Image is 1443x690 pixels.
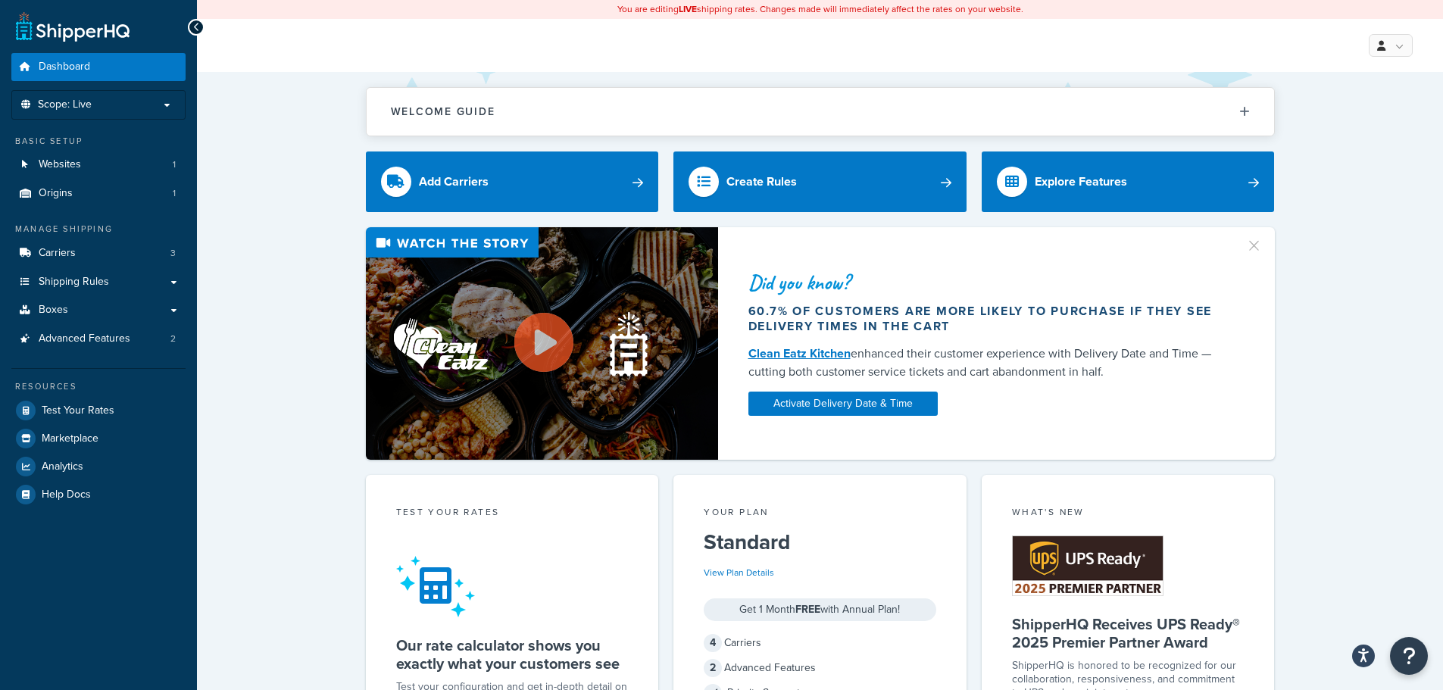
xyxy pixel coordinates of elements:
[11,296,186,324] a: Boxes
[39,333,130,345] span: Advanced Features
[11,135,186,148] div: Basic Setup
[39,61,90,73] span: Dashboard
[42,404,114,417] span: Test Your Rates
[11,325,186,353] a: Advanced Features2
[726,171,797,192] div: Create Rules
[704,505,936,523] div: Your Plan
[11,268,186,296] a: Shipping Rules
[704,657,936,679] div: Advanced Features
[42,489,91,501] span: Help Docs
[704,530,936,554] h5: Standard
[11,453,186,480] a: Analytics
[11,239,186,267] a: Carriers3
[367,88,1274,136] button: Welcome Guide
[11,325,186,353] li: Advanced Features
[39,158,81,171] span: Websites
[748,345,851,362] a: Clean Eatz Kitchen
[419,171,489,192] div: Add Carriers
[704,632,936,654] div: Carriers
[1035,171,1127,192] div: Explore Features
[11,53,186,81] a: Dashboard
[11,380,186,393] div: Resources
[982,151,1275,212] a: Explore Features
[11,223,186,236] div: Manage Shipping
[704,634,722,652] span: 4
[38,98,92,111] span: Scope: Live
[704,566,774,579] a: View Plan Details
[748,304,1227,334] div: 60.7% of customers are more likely to purchase if they see delivery times in the cart
[1390,637,1428,675] button: Open Resource Center
[748,392,938,416] a: Activate Delivery Date & Time
[170,333,176,345] span: 2
[39,187,73,200] span: Origins
[42,432,98,445] span: Marketplace
[39,304,68,317] span: Boxes
[795,601,820,617] strong: FREE
[748,345,1227,381] div: enhanced their customer experience with Delivery Date and Time — cutting both customer service ti...
[704,598,936,621] div: Get 1 Month with Annual Plan!
[1012,505,1245,523] div: What's New
[11,481,186,508] a: Help Docs
[396,636,629,673] h5: Our rate calculator shows you exactly what your customers see
[11,151,186,179] li: Websites
[11,397,186,424] a: Test Your Rates
[42,461,83,473] span: Analytics
[366,227,718,460] img: Video thumbnail
[748,272,1227,293] div: Did you know?
[173,187,176,200] span: 1
[11,239,186,267] li: Carriers
[11,425,186,452] a: Marketplace
[11,180,186,208] li: Origins
[704,659,722,677] span: 2
[39,247,76,260] span: Carriers
[366,151,659,212] a: Add Carriers
[679,2,697,16] b: LIVE
[391,106,495,117] h2: Welcome Guide
[396,505,629,523] div: Test your rates
[173,158,176,171] span: 1
[39,276,109,289] span: Shipping Rules
[1012,615,1245,651] h5: ShipperHQ Receives UPS Ready® 2025 Premier Partner Award
[11,180,186,208] a: Origins1
[673,151,967,212] a: Create Rules
[170,247,176,260] span: 3
[11,151,186,179] a: Websites1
